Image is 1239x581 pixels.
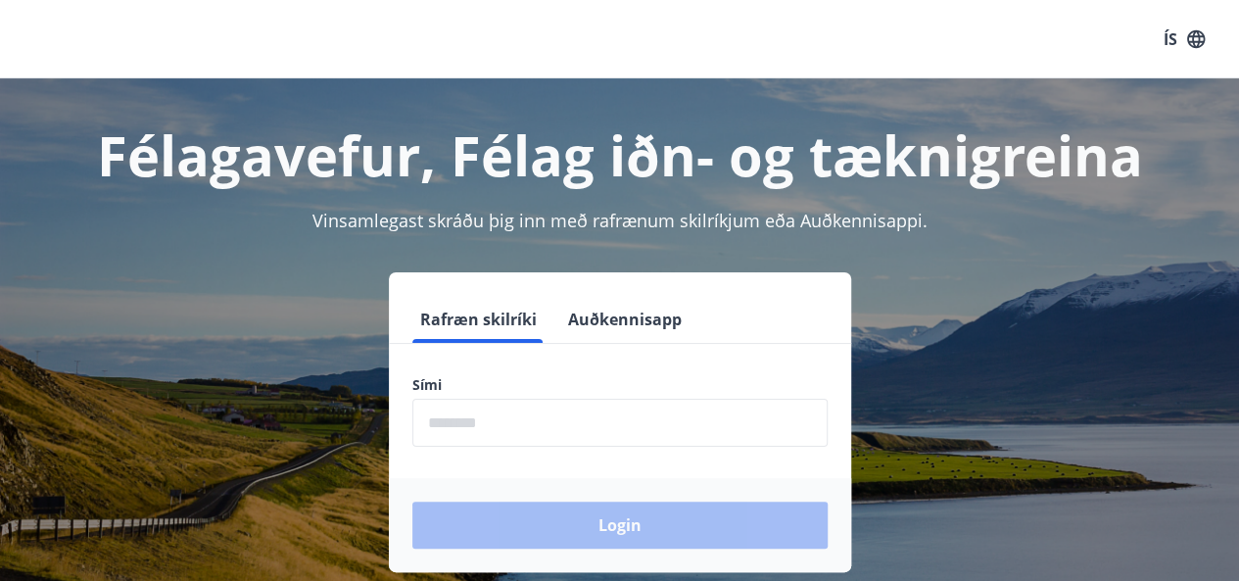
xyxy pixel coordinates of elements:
[560,296,690,343] button: Auðkennisapp
[24,118,1215,192] h1: Félagavefur, Félag iðn- og tæknigreina
[412,296,545,343] button: Rafræn skilríki
[1153,22,1215,57] button: ÍS
[412,375,828,395] label: Sími
[312,209,928,232] span: Vinsamlegast skráðu þig inn með rafrænum skilríkjum eða Auðkennisappi.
